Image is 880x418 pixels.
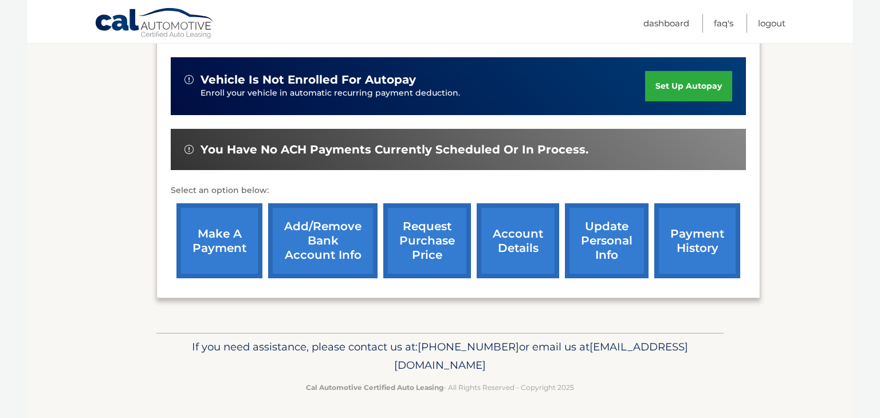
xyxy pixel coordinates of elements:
span: vehicle is not enrolled for autopay [201,73,416,87]
a: payment history [654,203,740,278]
p: Enroll your vehicle in automatic recurring payment deduction. [201,87,645,100]
p: Select an option below: [171,184,746,198]
a: Add/Remove bank account info [268,203,378,278]
img: alert-white.svg [184,145,194,154]
span: You have no ACH payments currently scheduled or in process. [201,143,588,157]
a: account details [477,203,559,278]
a: set up autopay [645,71,732,101]
span: [PHONE_NUMBER] [418,340,519,353]
strong: Cal Automotive Certified Auto Leasing [306,383,443,392]
img: alert-white.svg [184,75,194,84]
a: Cal Automotive [95,7,215,41]
a: make a payment [176,203,262,278]
a: request purchase price [383,203,471,278]
a: update personal info [565,203,649,278]
span: [EMAIL_ADDRESS][DOMAIN_NAME] [394,340,688,372]
a: Logout [758,14,785,33]
p: - All Rights Reserved - Copyright 2025 [164,381,716,393]
p: If you need assistance, please contact us at: or email us at [164,338,716,374]
a: FAQ's [714,14,733,33]
a: Dashboard [643,14,689,33]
